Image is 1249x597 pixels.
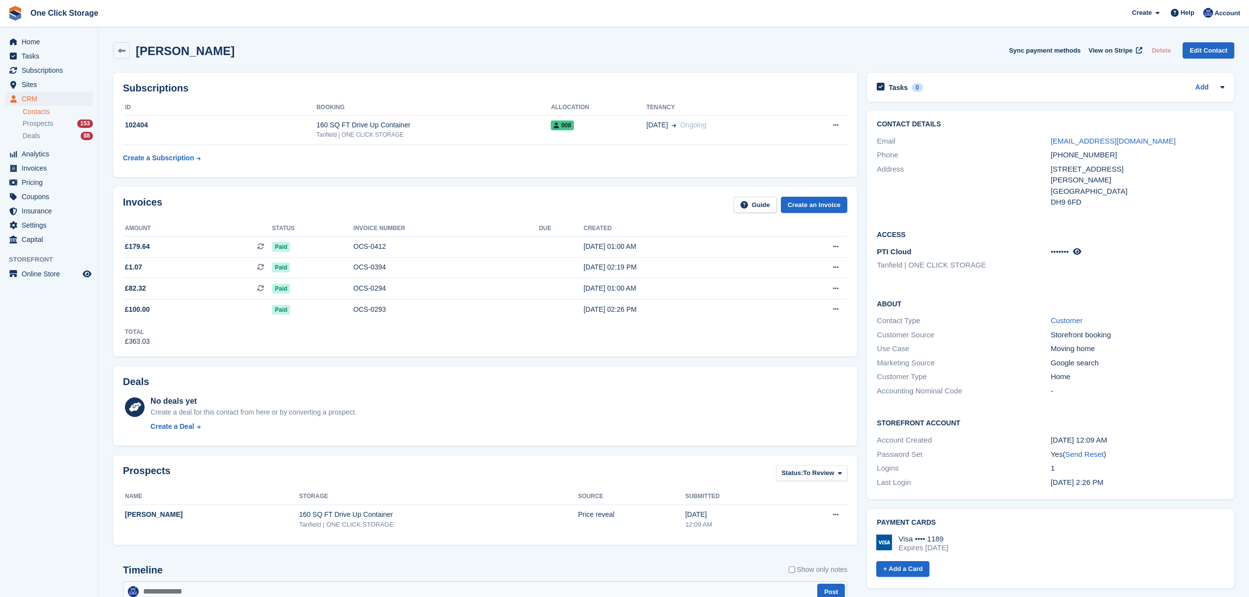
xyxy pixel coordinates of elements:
[354,262,539,272] div: OCS-0394
[877,136,1050,147] div: Email
[22,218,81,232] span: Settings
[877,260,1050,271] li: Tanfield | ONE CLICK STORAGE
[272,284,290,294] span: Paid
[123,83,847,94] h2: Subscriptions
[23,107,93,117] a: Contacts
[877,298,1224,308] h2: About
[877,329,1050,341] div: Customer Source
[22,147,81,161] span: Analytics
[877,164,1050,208] div: Address
[877,519,1224,527] h2: Payment cards
[23,131,40,141] span: Deals
[125,262,142,272] span: £1.07
[685,520,786,530] div: 12:09 AM
[1051,186,1224,197] div: [GEOGRAPHIC_DATA]
[584,262,774,272] div: [DATE] 02:19 PM
[877,343,1050,355] div: Use Case
[646,100,796,116] th: Tenancy
[1195,82,1209,93] a: Add
[1132,8,1152,18] span: Create
[877,477,1050,488] div: Last Login
[123,153,194,163] div: Create a Subscription
[5,63,93,77] a: menu
[5,147,93,161] a: menu
[877,435,1050,446] div: Account Created
[123,489,299,505] th: Name
[1065,450,1103,458] a: Send Reset
[734,197,777,213] a: Guide
[22,176,81,189] span: Pricing
[125,283,146,294] span: £82.32
[272,242,290,252] span: Paid
[1089,46,1132,56] span: View on Stripe
[1051,435,1224,446] div: [DATE] 12:09 AM
[123,120,316,130] div: 102404
[877,149,1050,161] div: Phone
[803,468,834,478] span: To Review
[789,565,795,575] input: Show only notes
[123,149,201,167] a: Create a Subscription
[128,586,139,597] img: Thomas
[22,63,81,77] span: Subscriptions
[781,468,803,478] span: Status:
[272,305,290,315] span: Paid
[584,241,774,252] div: [DATE] 01:00 AM
[1051,149,1224,161] div: [PHONE_NUMBER]
[646,120,668,130] span: [DATE]
[781,197,848,213] a: Create an Invoice
[877,463,1050,474] div: Logins
[1051,329,1224,341] div: Storefront booking
[578,489,685,505] th: Source
[1051,371,1224,383] div: Home
[125,241,150,252] span: £179.64
[1051,175,1224,186] div: [PERSON_NAME]
[680,121,706,129] span: Ongoing
[22,78,81,91] span: Sites
[22,233,81,246] span: Capital
[22,92,81,106] span: CRM
[1051,478,1103,486] time: 2025-08-19 13:26:26 UTC
[316,130,551,139] div: Tanfield | ONE CLICK STORAGE
[316,120,551,130] div: 160 SQ FT Drive Up Container
[1085,42,1144,59] a: View on Stripe
[5,204,93,218] a: menu
[1148,42,1175,59] button: Delete
[354,283,539,294] div: OCS-0294
[125,304,150,315] span: £100.00
[354,221,539,237] th: Invoice number
[125,328,150,336] div: Total
[5,218,93,232] a: menu
[1051,247,1069,256] span: •••••••
[5,190,93,204] a: menu
[81,132,93,140] div: 88
[299,489,578,505] th: Storage
[22,161,81,175] span: Invoices
[889,83,908,92] h2: Tasks
[1051,137,1176,145] a: [EMAIL_ADDRESS][DOMAIN_NAME]
[9,255,98,265] span: Storefront
[5,49,93,63] a: menu
[22,35,81,49] span: Home
[877,315,1050,327] div: Contact Type
[1051,316,1083,325] a: Customer
[877,120,1224,128] h2: Contact Details
[354,304,539,315] div: OCS-0293
[912,83,923,92] div: 0
[27,5,102,21] a: One Click Storage
[5,92,93,106] a: menu
[578,509,685,520] div: Price reveal
[150,421,194,432] div: Create a Deal
[123,100,316,116] th: ID
[877,229,1224,239] h2: Access
[877,449,1050,460] div: Password Set
[551,120,574,130] span: 008
[685,489,786,505] th: Submitted
[23,131,93,141] a: Deals 88
[5,78,93,91] a: menu
[1051,449,1224,460] div: Yes
[123,197,162,213] h2: Invoices
[5,176,93,189] a: menu
[77,119,93,128] div: 153
[1051,197,1224,208] div: DH9 6FD
[539,221,584,237] th: Due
